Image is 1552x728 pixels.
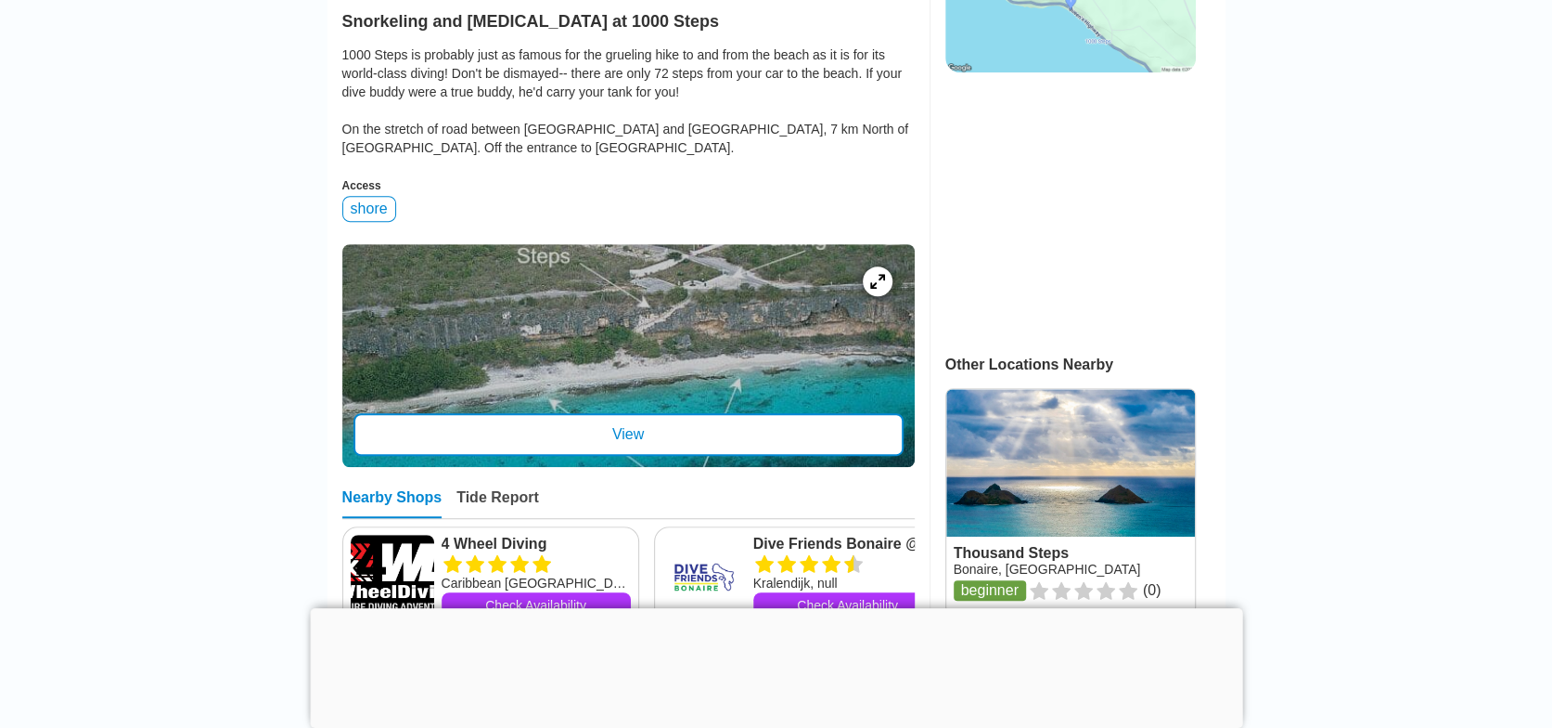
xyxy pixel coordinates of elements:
h2: Snorkeling and [MEDICAL_DATA] at 1000 Steps [342,1,915,32]
iframe: Advertisement [945,91,1194,323]
div: Other Locations Nearby [945,357,1225,373]
iframe: Advertisement [310,608,1242,723]
a: Check Availability [442,592,631,618]
a: 4 Wheel Diving [442,535,631,553]
div: Kralendijk, null [753,574,943,592]
a: Check Availability [753,592,943,618]
img: 4 Wheel Diving [351,535,434,618]
div: 1000 Steps is probably just as famous for the grueling hike to and from the beach as it is for it... [342,45,915,157]
div: Nearby Shops [342,489,443,518]
a: Dive Friends Bonaire @ Hamlet Oasis [753,535,943,553]
div: Access [342,179,915,192]
div: View [353,413,904,456]
div: shore [342,196,396,222]
a: entry mapView [342,244,915,467]
div: Caribbean [GEOGRAPHIC_DATA], null [442,574,631,592]
div: Tide Report [456,489,539,518]
img: Dive Friends Bonaire @ Hamlet Oasis [662,535,746,618]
